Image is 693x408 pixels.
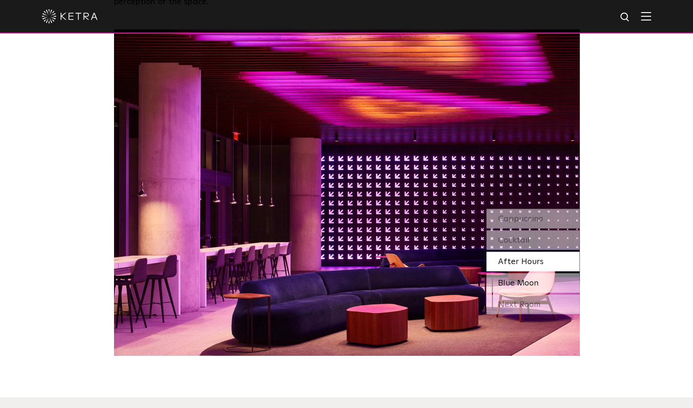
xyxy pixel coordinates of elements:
[498,236,530,244] span: Cocktail
[498,257,544,265] span: After Hours
[641,12,651,20] img: Hamburger%20Nav.svg
[498,279,538,287] span: Blue Moon
[486,294,579,314] div: Next Room
[42,9,98,23] img: ketra-logo-2019-white
[498,214,543,223] span: Cappuccino
[619,12,631,23] img: search icon
[114,29,579,355] img: SS_SXSW_Desktop_Pink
